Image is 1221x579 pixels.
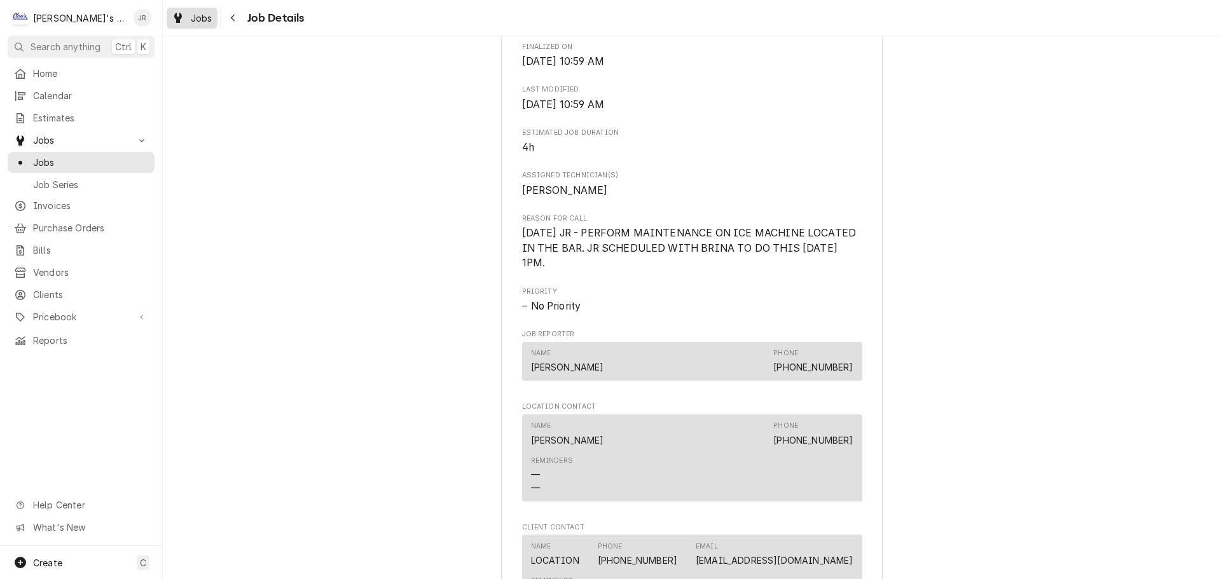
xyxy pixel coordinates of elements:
div: Phone [598,542,677,567]
a: Go to What's New [8,517,155,538]
div: Name [531,421,551,431]
span: Ctrl [115,40,132,53]
span: Estimated Job Duration [522,128,862,138]
div: Location Contact List [522,414,862,507]
a: Jobs [167,8,217,29]
span: [DATE] 10:59 AM [522,55,604,67]
span: Calendar [33,89,148,102]
span: Client Contact [522,522,862,533]
div: Clay's Refrigeration's Avatar [11,9,29,27]
button: Search anythingCtrlK [8,36,155,58]
span: Reports [33,334,148,347]
div: Jeff Rue's Avatar [134,9,151,27]
div: Phone [598,542,623,552]
div: Assigned Technician(s) [522,170,862,198]
a: [PHONE_NUMBER] [773,435,853,446]
div: Last Modified [522,85,862,112]
span: Last Modified [522,85,862,95]
div: Name [531,348,551,358]
div: C [11,9,29,27]
span: Assigned Technician(s) [522,170,862,181]
div: JR [134,9,151,27]
div: Contact [522,414,862,501]
div: No Priority [522,299,862,314]
span: Help Center [33,498,147,512]
a: Calendar [8,85,155,106]
div: — [531,481,540,494]
div: Priority [522,287,862,314]
div: Phone [773,421,798,431]
span: Estimates [33,111,148,125]
div: Phone [773,348,853,374]
span: Create [33,557,62,568]
div: Reminders [531,456,573,466]
span: C [140,556,146,569]
span: Invoices [33,199,148,212]
span: Bills [33,243,148,257]
a: Bills [8,240,155,261]
div: LOCATION [531,554,579,567]
a: Vendors [8,262,155,283]
span: [DATE] 10:59 AM [522,99,604,111]
span: Finalized On [522,54,862,69]
div: Phone [773,348,798,358]
a: Invoices [8,195,155,216]
span: Jobs [33,156,148,169]
div: [PERSON_NAME] [531,433,604,447]
span: Jobs [33,133,129,147]
div: Job Reporter List [522,342,862,386]
a: [EMAIL_ADDRESS][DOMAIN_NAME] [696,555,853,566]
span: Jobs [191,11,212,25]
a: Go to Help Center [8,494,155,515]
div: Finalized On [522,42,862,69]
span: Reason For Call [522,214,862,224]
a: Go to Pricebook [8,306,155,327]
div: [PERSON_NAME]'s Refrigeration [33,11,127,25]
div: Reminders [531,456,573,494]
span: Last Modified [522,97,862,112]
a: [PHONE_NUMBER] [773,362,853,372]
div: Name [531,542,579,567]
div: Contact [522,342,862,381]
span: Finalized On [522,42,862,52]
a: Clients [8,284,155,305]
div: Location Contact [522,402,862,507]
span: Job Series [33,178,148,191]
span: Reason For Call [522,226,862,271]
div: Email [696,542,853,567]
span: Clients [33,288,148,301]
div: — [531,468,540,481]
a: Reports [8,330,155,351]
span: Location Contact [522,402,862,412]
span: Search anything [31,40,100,53]
a: Jobs [8,152,155,173]
span: Pricebook [33,310,129,324]
a: [PHONE_NUMBER] [598,555,677,566]
a: Go to Jobs [8,130,155,151]
div: Name [531,542,551,552]
a: Home [8,63,155,84]
div: Name [531,348,604,374]
span: K [141,40,146,53]
a: Estimates [8,107,155,128]
span: Purchase Orders [33,221,148,235]
div: Job Reporter [522,329,862,386]
div: [PERSON_NAME] [531,360,604,374]
span: [PERSON_NAME] [522,184,608,196]
span: Job Reporter [522,329,862,339]
span: Assigned Technician(s) [522,183,862,198]
div: Email [696,542,718,552]
span: Priority [522,299,862,314]
span: 4h [522,141,534,153]
span: Priority [522,287,862,297]
span: Vendors [33,266,148,279]
span: [DATE] JR - PERFORM MAINTENANCE ON ICE MACHINE LOCATED IN THE BAR. JR SCHEDULED WITH BRINA TO DO ... [522,227,859,269]
button: Navigate back [223,8,244,28]
div: Name [531,421,604,446]
div: Estimated Job Duration [522,128,862,155]
span: Home [33,67,148,80]
span: Estimated Job Duration [522,140,862,155]
a: Job Series [8,174,155,195]
div: Phone [773,421,853,446]
span: Job Details [244,10,305,27]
